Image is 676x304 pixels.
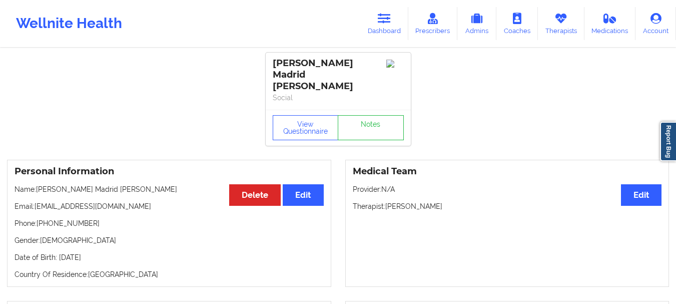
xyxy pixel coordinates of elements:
a: Prescribers [408,7,458,40]
a: Notes [338,115,404,140]
h3: Medical Team [353,166,662,177]
img: Image%2Fplaceholer-image.png [386,60,404,68]
button: Edit [283,184,323,206]
a: Medications [584,7,636,40]
p: Social [273,93,404,103]
a: Coaches [496,7,538,40]
p: Date of Birth: [DATE] [15,252,324,262]
p: Name: [PERSON_NAME] Madrid [PERSON_NAME] [15,184,324,194]
a: Dashboard [360,7,408,40]
a: Account [635,7,676,40]
p: Country Of Residence: [GEOGRAPHIC_DATA] [15,269,324,279]
a: Therapists [538,7,584,40]
a: Admins [457,7,496,40]
p: Gender: [DEMOGRAPHIC_DATA] [15,235,324,245]
button: Edit [621,184,661,206]
p: Provider: N/A [353,184,662,194]
a: Report Bug [660,122,676,161]
div: [PERSON_NAME] Madrid [PERSON_NAME] [273,58,404,92]
button: Delete [229,184,281,206]
p: Therapist: [PERSON_NAME] [353,201,662,211]
p: Email: [EMAIL_ADDRESS][DOMAIN_NAME] [15,201,324,211]
button: View Questionnaire [273,115,339,140]
h3: Personal Information [15,166,324,177]
p: Phone: [PHONE_NUMBER] [15,218,324,228]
